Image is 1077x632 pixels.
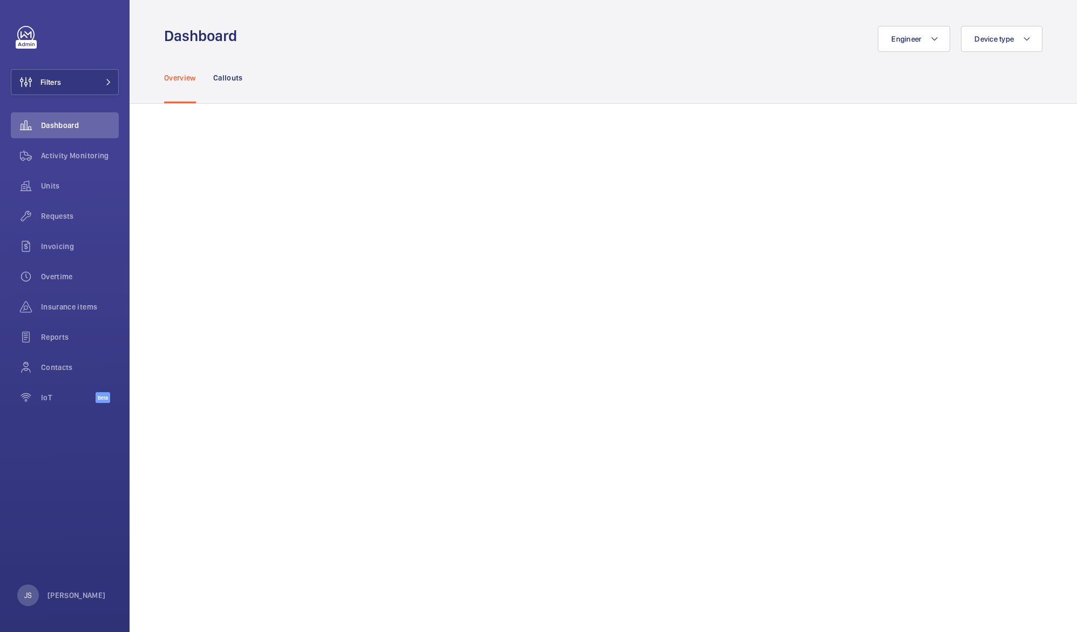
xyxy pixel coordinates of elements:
button: Device type [961,26,1042,52]
span: Insurance items [41,301,119,312]
span: IoT [41,392,96,403]
p: Overview [164,72,196,83]
span: Invoicing [41,241,119,252]
span: Units [41,180,119,191]
button: Engineer [878,26,950,52]
p: Callouts [213,72,243,83]
p: [PERSON_NAME] [48,590,106,601]
span: Contacts [41,362,119,373]
span: Activity Monitoring [41,150,119,161]
span: Engineer [891,35,922,43]
span: Requests [41,211,119,221]
span: Dashboard [41,120,119,131]
span: Reports [41,332,119,342]
span: Device type [974,35,1014,43]
span: Overtime [41,271,119,282]
span: Filters [40,77,61,88]
h1: Dashboard [164,26,243,46]
p: JS [24,590,32,601]
button: Filters [11,69,119,95]
span: Beta [96,392,110,403]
